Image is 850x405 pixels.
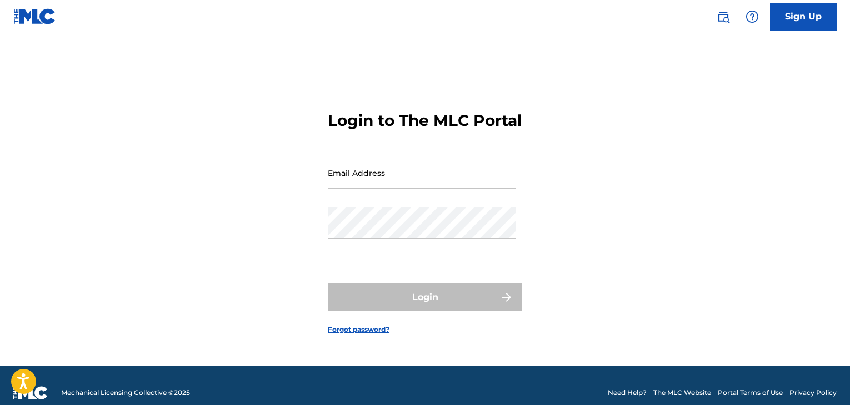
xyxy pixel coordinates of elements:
img: search [717,10,730,23]
a: Privacy Policy [789,388,837,398]
a: Sign Up [770,3,837,31]
h3: Login to The MLC Portal [328,111,522,130]
img: MLC Logo [13,8,56,24]
img: help [746,10,759,23]
a: Forgot password? [328,325,389,335]
a: The MLC Website [653,388,711,398]
div: Help [741,6,763,28]
a: Public Search [712,6,734,28]
a: Portal Terms of Use [718,388,783,398]
img: logo [13,386,48,399]
span: Mechanical Licensing Collective © 2025 [61,388,190,398]
a: Need Help? [608,388,647,398]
